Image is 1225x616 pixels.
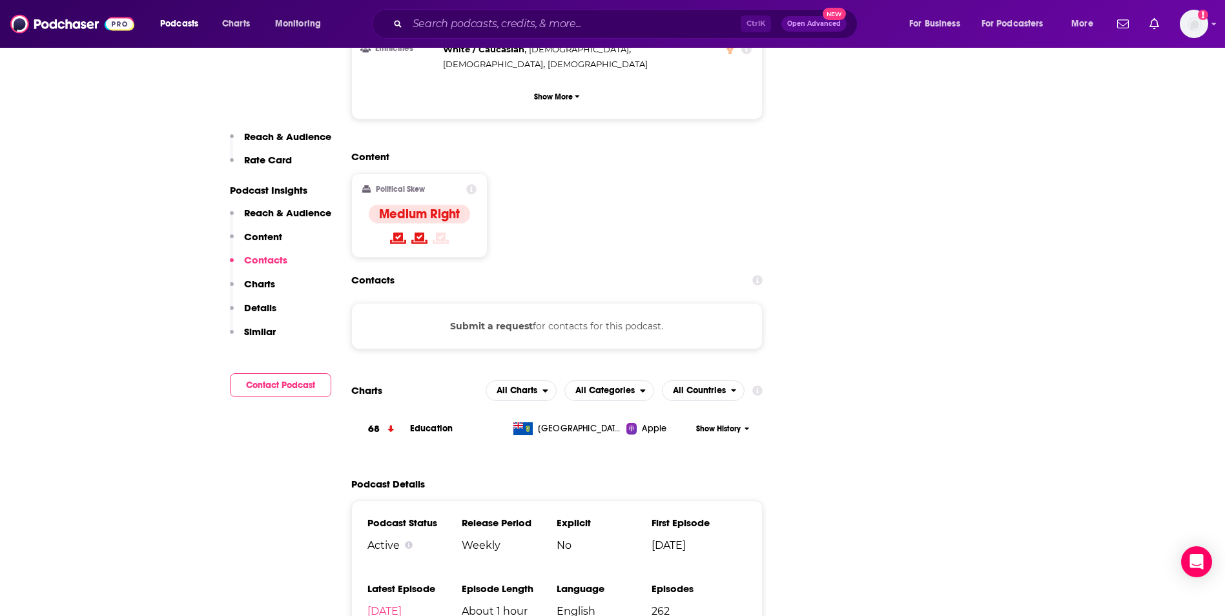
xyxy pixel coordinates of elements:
[564,380,654,401] h2: Categories
[642,422,666,435] span: Apple
[529,42,631,57] span: ,
[230,373,331,397] button: Contact Podcast
[497,386,537,395] span: All Charts
[244,207,331,219] p: Reach & Audience
[367,582,462,595] h3: Latest Episode
[362,45,438,53] h3: Ethnicities
[486,380,557,401] h2: Platforms
[538,422,622,435] span: Virgin Islands, British
[230,154,292,178] button: Rate Card
[443,42,526,57] span: ,
[787,21,841,27] span: Open Advanced
[244,254,287,266] p: Contacts
[1112,13,1134,35] a: Show notifications dropdown
[548,59,648,69] span: [DEMOGRAPHIC_DATA]
[557,582,652,595] h3: Language
[244,302,276,314] p: Details
[534,92,573,101] p: Show More
[384,9,870,39] div: Search podcasts, credits, & more...
[230,130,331,154] button: Reach & Audience
[362,85,752,108] button: Show More
[696,424,741,435] span: Show History
[1180,10,1208,38] button: Show profile menu
[351,384,382,396] h2: Charts
[909,15,960,33] span: For Business
[368,422,380,436] h3: 68
[486,380,557,401] button: open menu
[407,14,741,34] input: Search podcasts, credits, & more...
[823,8,846,20] span: New
[222,15,250,33] span: Charts
[230,184,331,196] p: Podcast Insights
[450,319,533,333] button: Submit a request
[351,411,410,447] a: 68
[462,517,557,529] h3: Release Period
[230,254,287,278] button: Contacts
[230,278,275,302] button: Charts
[351,268,395,293] h2: Contacts
[1062,14,1109,34] button: open menu
[1181,546,1212,577] div: Open Intercom Messenger
[692,424,754,435] button: Show History
[443,57,545,72] span: ,
[230,302,276,325] button: Details
[462,582,557,595] h3: Episode Length
[351,478,425,490] h2: Podcast Details
[443,59,543,69] span: [DEMOGRAPHIC_DATA]
[379,206,460,222] h4: Medium Right
[230,207,331,231] button: Reach & Audience
[443,44,524,54] span: White / Caucasian
[673,386,726,395] span: All Countries
[529,44,629,54] span: [DEMOGRAPHIC_DATA]
[244,231,282,243] p: Content
[351,150,753,163] h2: Content
[230,231,282,254] button: Content
[1144,13,1164,35] a: Show notifications dropdown
[410,423,453,434] a: Education
[244,278,275,290] p: Charts
[575,386,635,395] span: All Categories
[973,14,1062,34] button: open menu
[557,539,652,551] span: No
[781,16,847,32] button: Open AdvancedNew
[214,14,258,34] a: Charts
[1180,10,1208,38] img: User Profile
[376,185,425,194] h2: Political Skew
[462,539,557,551] span: Weekly
[662,380,745,401] button: open menu
[1071,15,1093,33] span: More
[351,303,763,349] div: for contacts for this podcast.
[1180,10,1208,38] span: Logged in as smacnaughton
[10,12,134,36] img: Podchaser - Follow, Share and Rate Podcasts
[244,154,292,166] p: Rate Card
[244,325,276,338] p: Similar
[275,15,321,33] span: Monitoring
[557,517,652,529] h3: Explicit
[1198,10,1208,20] svg: Add a profile image
[662,380,745,401] h2: Countries
[564,380,654,401] button: open menu
[508,422,626,435] a: [GEOGRAPHIC_DATA], [GEOGRAPHIC_DATA]
[626,422,692,435] a: Apple
[367,517,462,529] h3: Podcast Status
[244,130,331,143] p: Reach & Audience
[266,14,338,34] button: open menu
[741,15,771,32] span: Ctrl K
[982,15,1044,33] span: For Podcasters
[652,517,746,529] h3: First Episode
[900,14,976,34] button: open menu
[652,582,746,595] h3: Episodes
[652,539,746,551] span: [DATE]
[367,539,462,551] div: Active
[160,15,198,33] span: Podcasts
[151,14,215,34] button: open menu
[230,325,276,349] button: Similar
